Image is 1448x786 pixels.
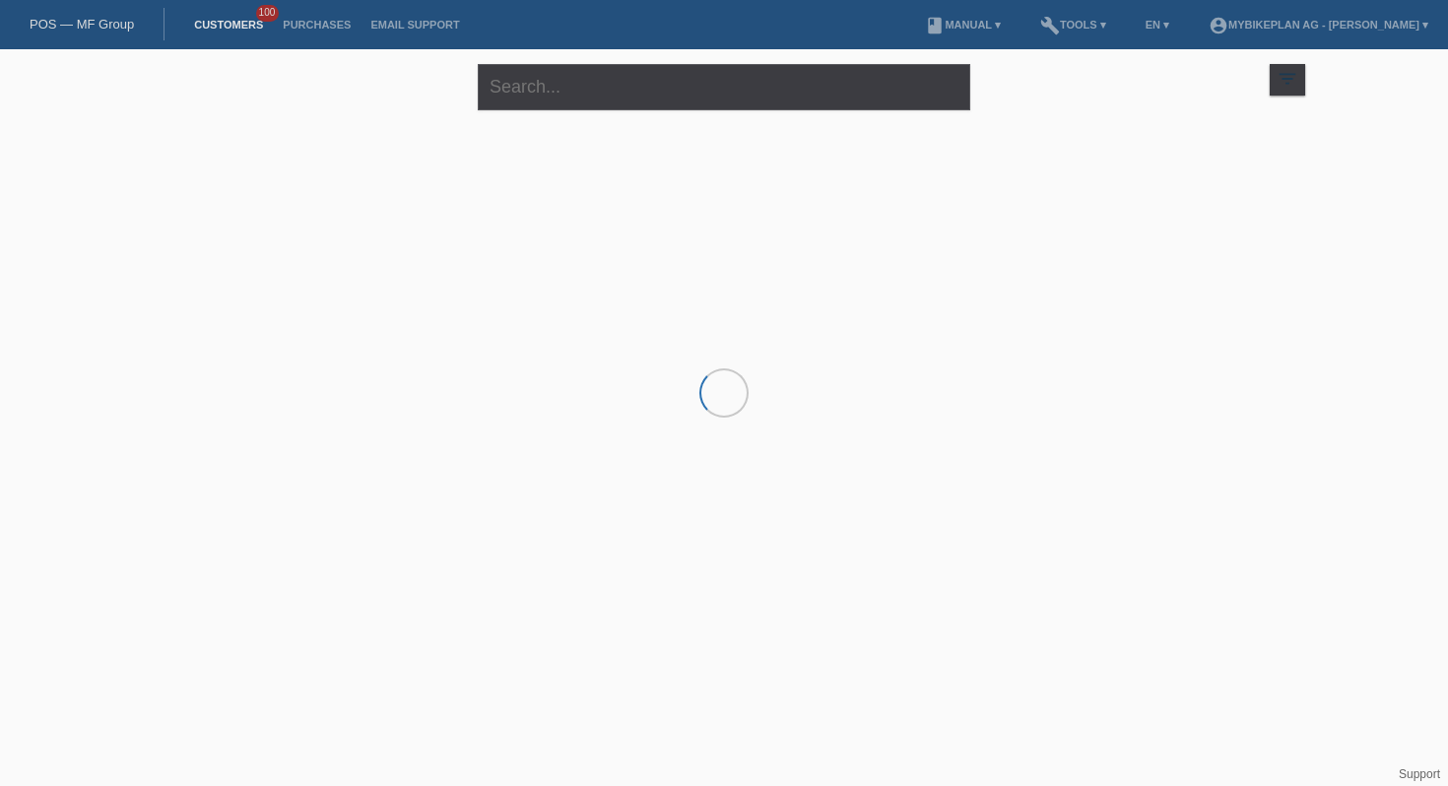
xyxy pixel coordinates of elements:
i: account_circle [1209,16,1228,35]
a: Purchases [273,19,361,31]
span: 100 [256,5,280,22]
a: EN ▾ [1136,19,1179,31]
i: filter_list [1277,68,1298,90]
a: bookManual ▾ [915,19,1011,31]
i: book [925,16,945,35]
a: Customers [184,19,273,31]
input: Search... [478,64,970,110]
a: buildTools ▾ [1030,19,1116,31]
a: account_circleMybikeplan AG - [PERSON_NAME] ▾ [1199,19,1438,31]
i: build [1040,16,1060,35]
a: POS — MF Group [30,17,134,32]
a: Support [1399,767,1440,781]
a: Email Support [361,19,469,31]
